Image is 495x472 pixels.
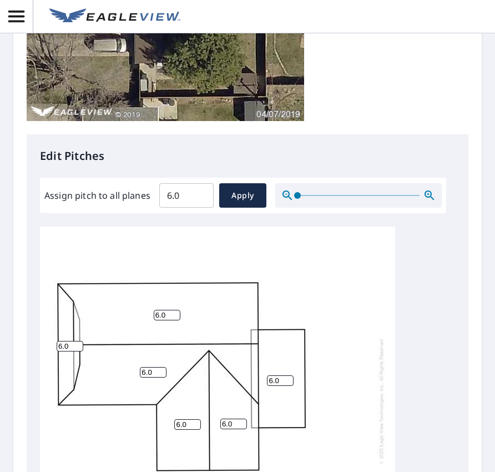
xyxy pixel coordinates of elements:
[159,180,214,211] input: 00.0
[43,2,187,32] a: EV Logo
[49,8,180,25] img: EV Logo
[44,189,150,202] label: Assign pitch to all planes
[228,189,257,203] span: Apply
[219,183,266,208] button: Apply
[40,148,455,164] p: Edit Pitches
